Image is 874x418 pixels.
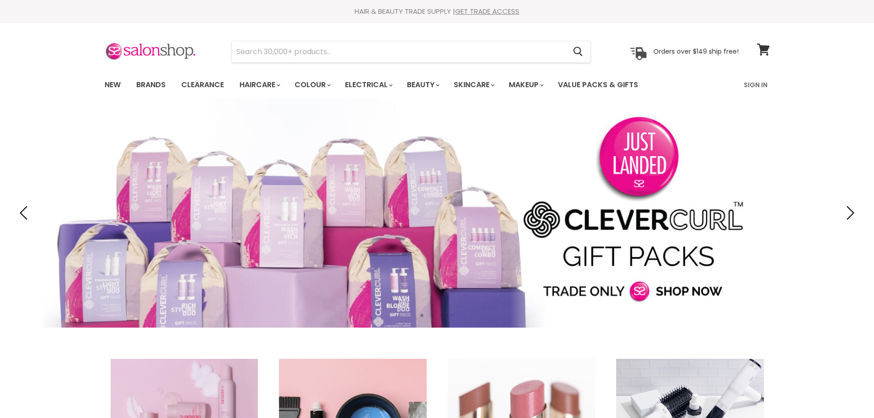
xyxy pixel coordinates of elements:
[455,6,519,16] a: GET TRADE ACCESS
[232,41,566,62] input: Search
[338,75,398,95] a: Electrical
[840,204,858,222] button: Next
[129,75,173,95] a: Brands
[288,75,336,95] a: Colour
[233,75,286,95] a: Haircare
[98,72,692,98] ul: Main menu
[174,75,231,95] a: Clearance
[430,314,434,317] li: Page dot 2
[93,72,781,98] nav: Main
[551,75,645,95] a: Value Packs & Gifts
[16,204,34,222] button: Previous
[451,314,454,317] li: Page dot 4
[440,314,444,317] li: Page dot 3
[400,75,445,95] a: Beauty
[93,7,781,16] div: HAIR & BEAUTY TRADE SUPPLY |
[98,75,128,95] a: New
[231,41,591,63] form: Product
[502,75,549,95] a: Makeup
[653,47,739,56] p: Orders over $149 ship free!
[447,75,500,95] a: Skincare
[420,314,423,317] li: Page dot 1
[566,41,590,62] button: Search
[738,75,773,95] a: Sign In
